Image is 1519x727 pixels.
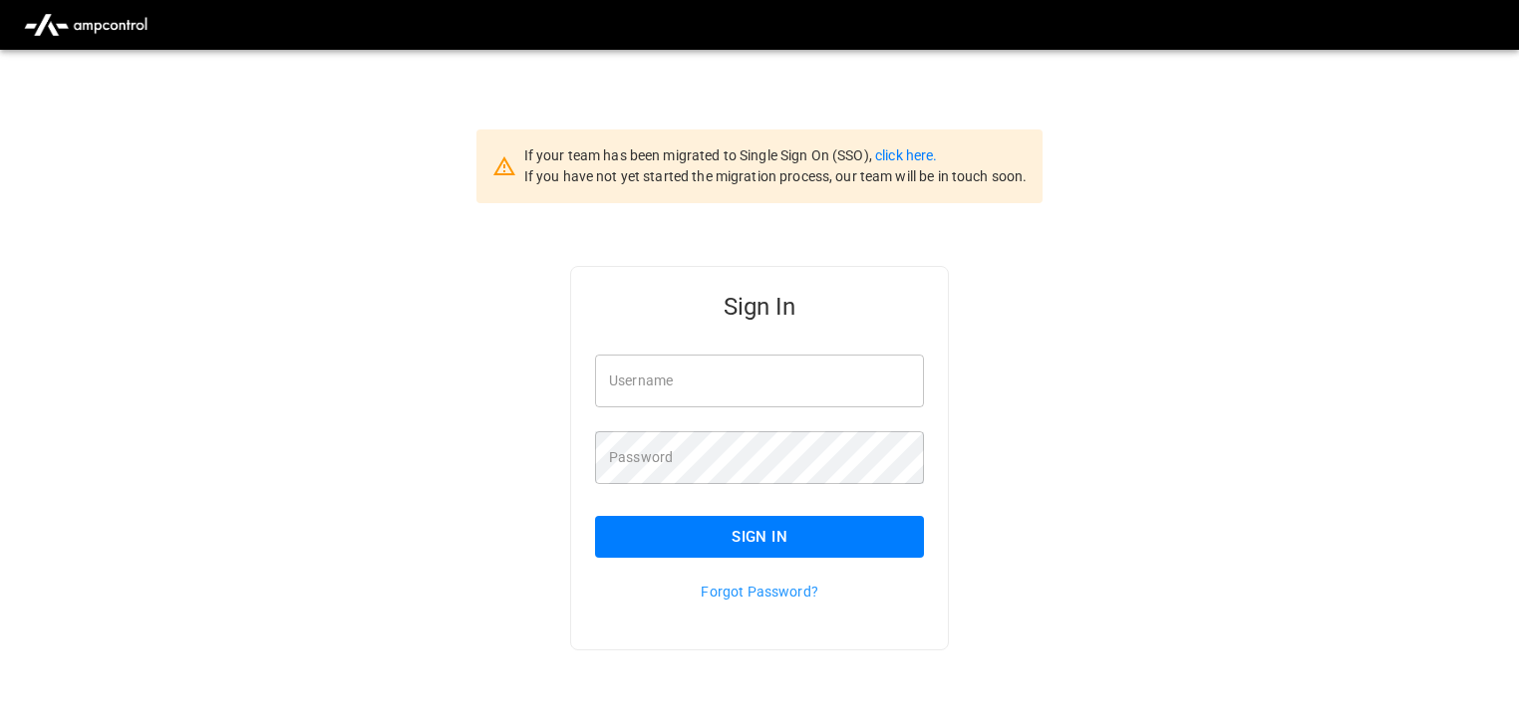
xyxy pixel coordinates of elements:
[875,147,937,163] a: click here.
[595,582,924,602] p: Forgot Password?
[595,516,924,558] button: Sign In
[16,6,155,44] img: ampcontrol.io logo
[595,291,924,323] h5: Sign In
[524,147,875,163] span: If your team has been migrated to Single Sign On (SSO),
[524,168,1028,184] span: If you have not yet started the migration process, our team will be in touch soon.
